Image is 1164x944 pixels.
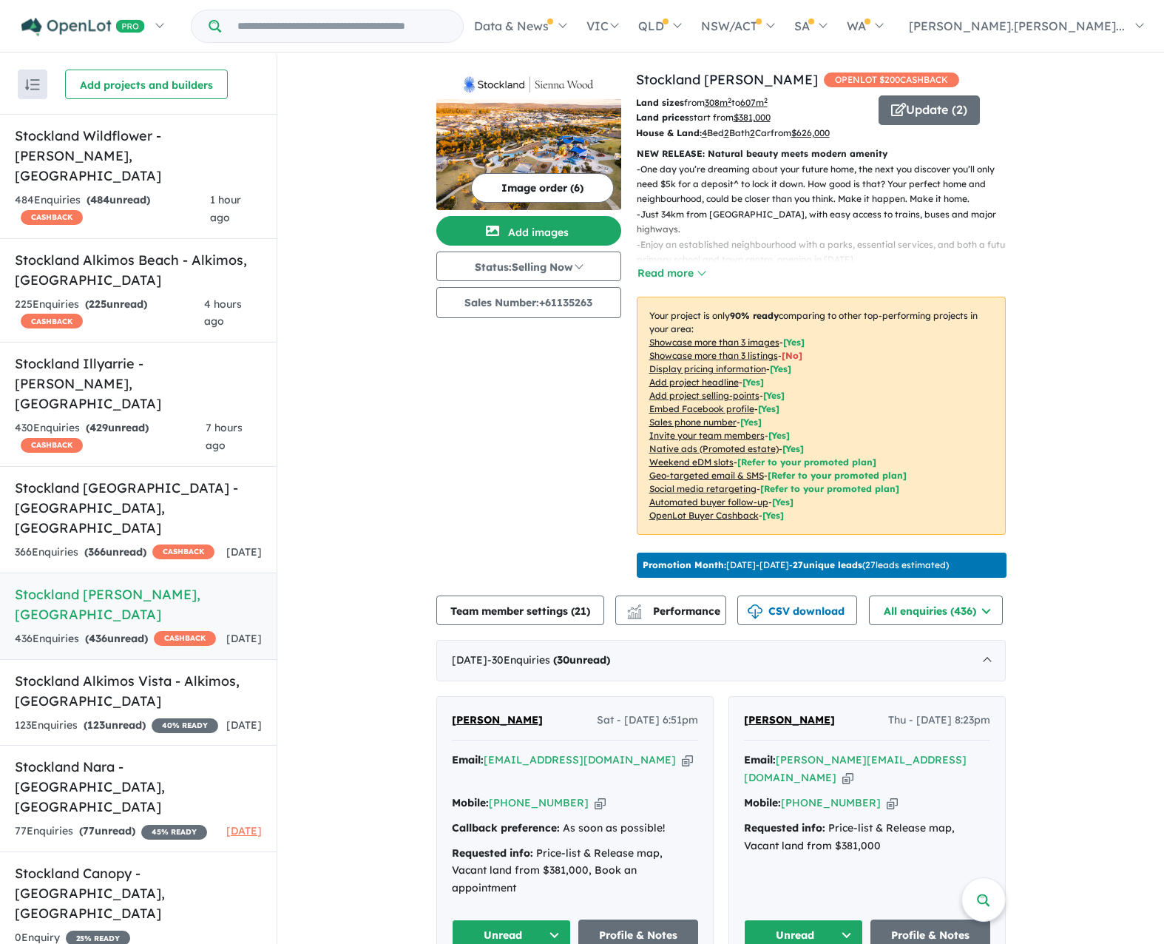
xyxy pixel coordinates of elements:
[649,470,764,481] u: Geo-targeted email & SMS
[436,596,604,625] button: Team member settings (21)
[737,596,857,625] button: CSV download
[744,712,835,729] a: [PERSON_NAME]
[226,632,262,645] span: [DATE]
[436,216,621,246] button: Add images
[154,631,216,646] span: CASHBACK
[637,162,1018,207] p: - One day you’re dreaming about your future home, the next you discover you’ll only need $5k for ...
[204,297,242,328] span: 4 hours ago
[87,193,150,206] strong: ( unread)
[782,350,802,361] span: [ No ]
[637,297,1006,535] p: Your project is only comparing to other top-performing projects in your area: - - - - - - - - - -...
[557,653,569,667] span: 30
[15,354,262,414] h5: Stockland Illyarrie - [PERSON_NAME] , [GEOGRAPHIC_DATA]
[226,545,262,559] span: [DATE]
[21,210,83,225] span: CASHBACK
[637,237,1018,268] p: - Enjoy an established neighbourhood with a parks, essential services, and both a future primary ...
[615,596,726,625] button: Performance
[627,609,642,618] img: bar-chart.svg
[442,75,615,93] img: Stockland Sienna Wood - Hilbert Logo
[436,70,621,210] a: Stockland Sienna Wood - Hilbert LogoStockland Sienna Wood - Hilbert
[15,250,262,290] h5: Stockland Alkimos Beach - Alkimos , [GEOGRAPHIC_DATA]
[65,70,228,99] button: Add projects and builders
[152,545,214,559] span: CASHBACK
[781,796,881,809] a: [PHONE_NUMBER]
[452,796,489,809] strong: Mobile:
[730,310,779,321] b: 90 % ready
[636,97,684,108] b: Land sizes
[452,713,543,726] span: [PERSON_NAME]
[15,671,262,711] h5: Stockland Alkimos Vista - Alkimos , [GEOGRAPHIC_DATA]
[728,96,731,104] sup: 2
[887,795,898,811] button: Copy
[649,430,765,441] u: Invite your team members
[15,126,262,186] h5: Stockland Wildflower - [PERSON_NAME] , [GEOGRAPHIC_DATA]
[772,496,794,508] span: [Yes]
[85,297,147,311] strong: ( unread)
[909,18,1125,33] span: [PERSON_NAME].[PERSON_NAME]...
[484,753,676,766] a: [EMAIL_ADDRESS][DOMAIN_NAME]
[141,825,207,840] span: 45 % READY
[649,496,768,508] u: Automated buyer follow-up
[21,438,83,453] span: CASHBACK
[90,193,109,206] span: 484
[224,10,460,42] input: Try estate name, suburb, builder or developer
[643,559,726,570] b: Promotion Month:
[636,112,689,123] b: Land prices
[649,456,734,468] u: Weekend eDM slots
[682,752,693,768] button: Copy
[15,584,262,624] h5: Stockland [PERSON_NAME] , [GEOGRAPHIC_DATA]
[629,604,720,618] span: Performance
[597,712,698,729] span: Sat - [DATE] 6:51pm
[21,314,83,328] span: CASHBACK
[452,753,484,766] strong: Email:
[744,821,825,835] strong: Requested info:
[770,363,791,374] span: [ Yes ]
[793,559,862,570] b: 27 unique leads
[744,753,776,766] strong: Email:
[879,95,980,125] button: Update (2)
[649,483,757,494] u: Social media retargeting
[744,796,781,809] strong: Mobile:
[750,127,755,138] u: 2
[436,99,621,210] img: Stockland Sienna Wood - Hilbert
[705,97,731,108] u: 308 m
[15,478,262,538] h5: Stockland [GEOGRAPHIC_DATA] - [GEOGRAPHIC_DATA] , [GEOGRAPHIC_DATA]
[436,640,1006,681] div: [DATE]
[471,173,614,203] button: Image order (6)
[731,97,768,108] span: to
[782,443,804,454] span: [Yes]
[636,110,867,125] p: start from
[89,421,108,434] span: 429
[436,252,621,281] button: Status:Selling Now
[79,824,135,837] strong: ( unread)
[764,96,768,104] sup: 2
[744,713,835,726] span: [PERSON_NAME]
[85,632,148,645] strong: ( unread)
[649,337,779,348] u: Showcase more than 3 images
[869,596,1003,625] button: All enquiries (436)
[487,653,610,667] span: - 30 Enquir ies
[87,718,105,732] span: 123
[768,470,907,481] span: [Refer to your promoted plan]
[206,421,243,452] span: 7 hours ago
[742,377,764,388] span: [ Yes ]
[489,796,589,809] a: [PHONE_NUMBER]
[637,146,1006,161] p: NEW RELEASE: Natural beauty meets modern amenity
[649,403,754,414] u: Embed Facebook profile
[760,483,899,494] span: [Refer to your promoted plan]
[15,823,207,840] div: 77 Enquir ies
[824,73,959,87] span: OPENLOT $ 200 CASHBACK
[744,820,990,855] div: Price-list & Release map, Vacant land from $381,000
[740,97,768,108] u: 607 m
[25,79,40,90] img: sort.svg
[783,337,805,348] span: [ Yes ]
[436,287,621,318] button: Sales Number:+61135263
[553,653,610,667] strong: ( unread)
[152,718,218,733] span: 40 % READY
[15,296,204,331] div: 225 Enquir ies
[452,820,698,837] div: As soon as possible!
[89,297,106,311] span: 225
[226,718,262,732] span: [DATE]
[89,632,107,645] span: 436
[643,559,949,572] p: [DATE] - [DATE] - ( 27 leads estimated)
